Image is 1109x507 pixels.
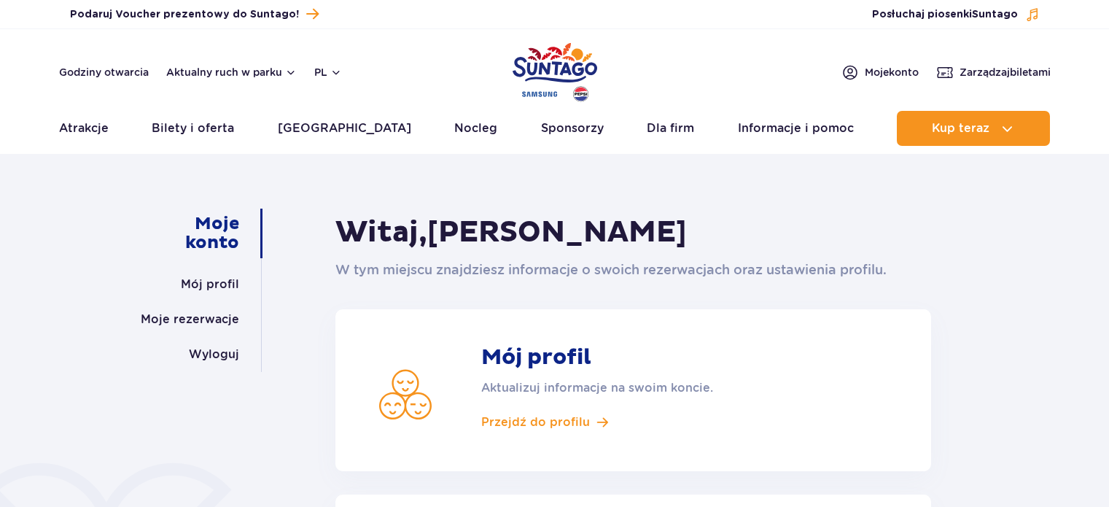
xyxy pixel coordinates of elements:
span: [PERSON_NAME] [427,214,687,251]
a: Dla firm [647,111,694,146]
p: Aktualizuj informacje na swoim koncie. [481,379,824,397]
a: Przejdź do profilu [481,414,824,430]
a: Podaruj Voucher prezentowy do Suntago! [70,4,319,24]
a: Moje rezerwacje [141,302,239,337]
span: Zarządzaj biletami [960,65,1051,80]
h1: Witaj, [335,214,931,251]
strong: Mój profil [481,344,824,371]
a: Moje konto [144,209,239,258]
span: Posłuchaj piosenki [872,7,1018,22]
span: Moje konto [865,65,919,80]
span: Suntago [972,9,1018,20]
button: Posłuchaj piosenkiSuntago [872,7,1040,22]
button: Aktualny ruch w parku [166,66,297,78]
a: Park of Poland [513,36,597,104]
a: Bilety i oferta [152,111,234,146]
p: W tym miejscu znajdziesz informacje o swoich rezerwacjach oraz ustawienia profilu. [335,260,931,280]
a: Informacje i pomoc [738,111,854,146]
span: Podaruj Voucher prezentowy do Suntago! [70,7,299,22]
a: Mojekonto [841,63,919,81]
a: Zarządzajbiletami [936,63,1051,81]
button: Kup teraz [897,111,1050,146]
a: [GEOGRAPHIC_DATA] [278,111,411,146]
a: Mój profil [181,267,239,302]
a: Sponsorzy [541,111,604,146]
span: Przejdź do profilu [481,414,590,430]
a: Wyloguj [189,337,239,372]
span: Kup teraz [932,122,989,135]
a: Atrakcje [59,111,109,146]
button: pl [314,65,342,80]
a: Godziny otwarcia [59,65,149,80]
a: Nocleg [454,111,497,146]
